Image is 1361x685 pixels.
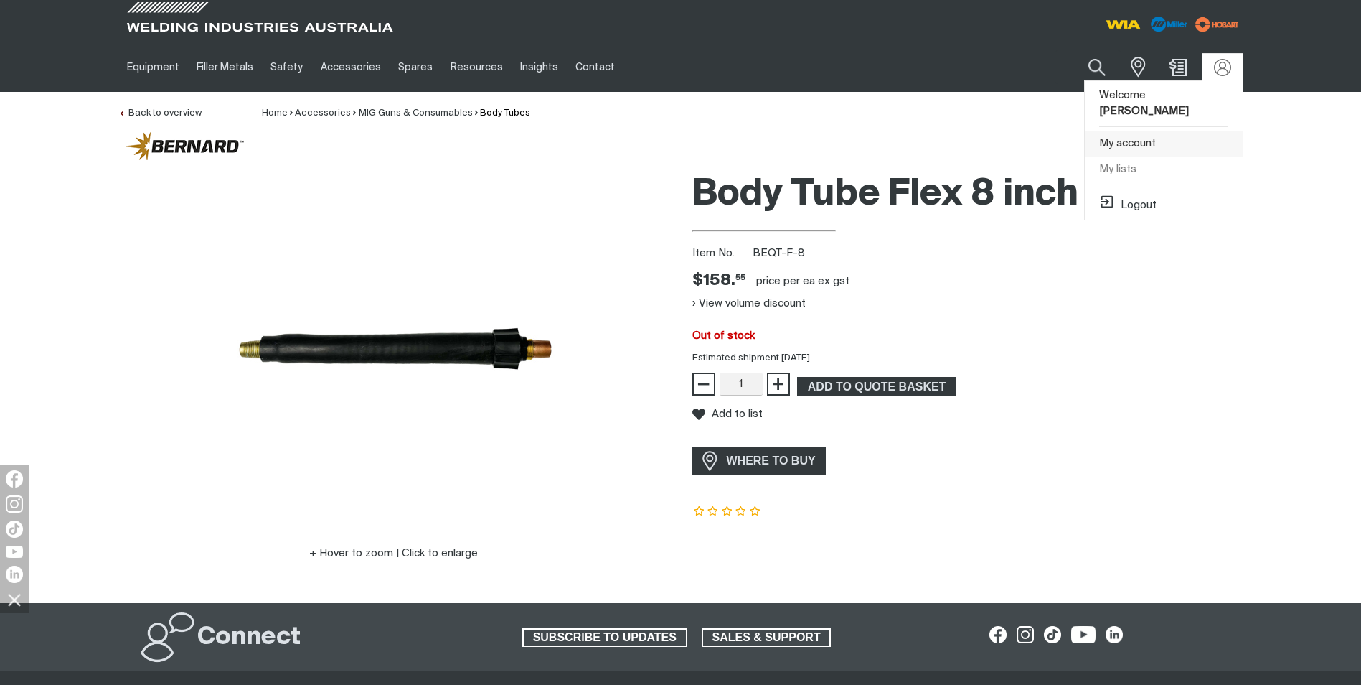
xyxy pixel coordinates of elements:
[197,622,301,653] h2: Connect
[712,408,763,420] span: Add to list
[818,274,849,289] div: ex gst
[118,42,188,92] a: Equipment
[262,106,530,121] nav: Breadcrumb
[692,330,755,341] span: Out of stock
[1099,194,1157,211] button: Logout
[692,246,750,262] span: Item No.
[2,587,27,612] img: hide socials
[262,42,311,92] a: Safety
[702,628,832,647] a: SALES & SUPPORT
[188,42,262,92] a: Filler Metals
[1073,50,1121,84] button: Search products
[1085,131,1243,157] a: My account
[717,449,825,472] span: WHERE TO BUY
[692,447,827,474] a: WHERE TO BUY
[6,566,23,583] img: LinkedIn
[1055,50,1121,84] input: Product name or item number...
[799,377,955,396] span: ADD TO QUOTE BASKET
[692,271,745,292] div: Price
[524,628,686,647] span: SUBSCRIBE TO UPDATES
[295,108,351,118] a: Accessories
[6,521,23,538] img: TikTok
[692,271,745,292] span: $158.
[692,292,806,314] button: View volume discount
[692,507,763,517] span: Rating: {0}
[1099,106,1189,116] b: [PERSON_NAME]
[6,495,23,513] img: Instagram
[522,628,687,647] a: SUBSCRIBE TO UPDATES
[359,108,473,118] a: MIG Guns & Consumables
[567,42,623,92] a: Contact
[1191,14,1243,35] img: miller
[118,108,202,118] a: Back to overview of Body Tubes
[1085,157,1243,183] a: My lists
[118,42,962,92] nav: Main
[703,628,830,647] span: SALES & SUPPORT
[756,274,815,289] div: price per EA
[692,408,763,421] button: Add to list
[480,108,530,118] a: Body Tubes
[441,42,511,92] a: Resources
[301,545,486,562] button: Hover to zoom | Click to enlarge
[771,372,785,396] span: +
[6,546,23,558] img: YouTube
[262,108,288,118] a: Home
[753,248,805,258] span: BEQT-F-8
[312,42,390,92] a: Accessories
[692,172,1243,218] h1: Body Tube Flex 8 inch
[681,351,1255,365] div: Estimated shipment [DATE]
[1167,59,1190,76] a: Shopping cart (0 product(s))
[1099,90,1189,117] span: Welcome
[697,372,710,396] span: −
[6,470,23,488] img: Facebook
[215,164,573,523] img: Body Tube Flex 8 Inch
[390,42,441,92] a: Spares
[797,377,956,396] button: Add Body Tube Flex 8 Inch to the shopping cart
[735,274,745,281] sup: 55
[512,42,567,92] a: Insights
